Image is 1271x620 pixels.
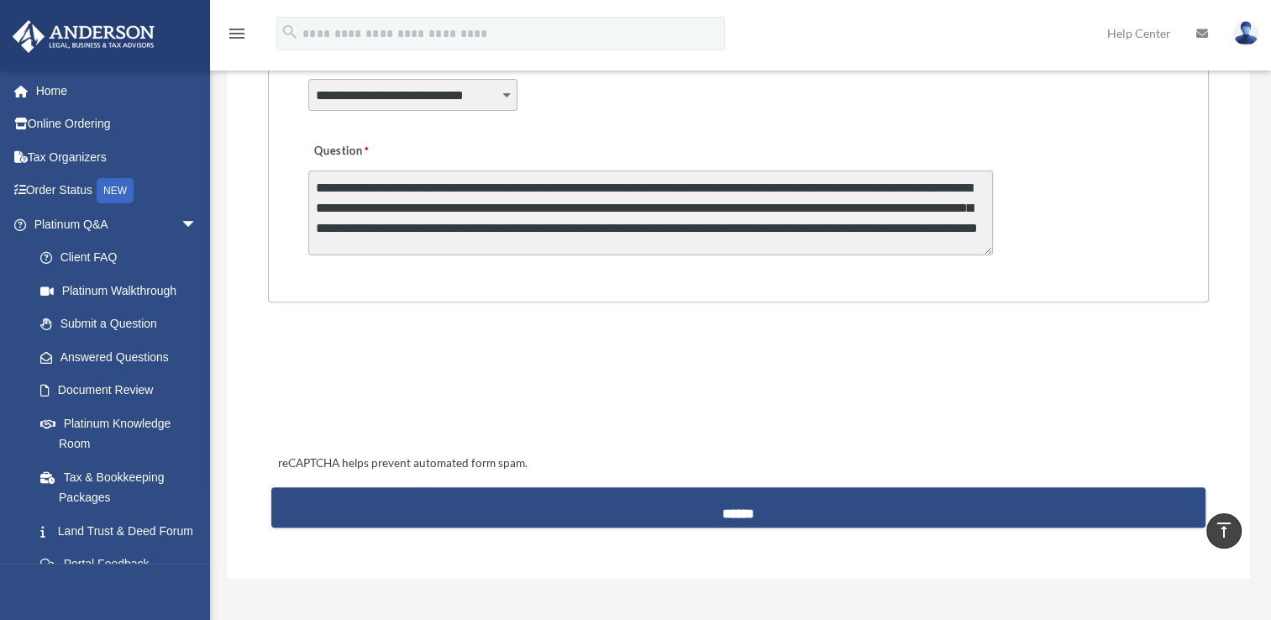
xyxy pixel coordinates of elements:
img: Anderson Advisors Platinum Portal [8,20,160,53]
a: Online Ordering [12,108,223,141]
i: menu [227,24,247,44]
a: Platinum Q&Aarrow_drop_down [12,208,223,241]
iframe: reCAPTCHA [273,355,528,420]
a: Client FAQ [24,241,223,275]
a: Portal Feedback [24,548,223,581]
span: arrow_drop_down [181,208,214,242]
a: Order StatusNEW [12,174,223,208]
label: Question [308,139,439,163]
a: Platinum Knowledge Room [24,407,223,460]
a: Land Trust & Deed Forum [24,514,223,548]
a: Tax Organizers [12,140,223,174]
a: menu [227,29,247,44]
img: User Pic [1233,21,1258,45]
a: Answered Questions [24,340,223,374]
a: Document Review [24,374,223,407]
a: Submit a Question [24,307,214,341]
i: vertical_align_top [1214,520,1234,540]
a: Home [12,74,223,108]
a: Platinum Walkthrough [24,274,223,307]
i: search [281,23,299,41]
div: reCAPTCHA helps prevent automated form spam. [271,454,1206,474]
a: Tax & Bookkeeping Packages [24,460,223,514]
a: vertical_align_top [1206,513,1242,549]
div: NEW [97,178,134,203]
